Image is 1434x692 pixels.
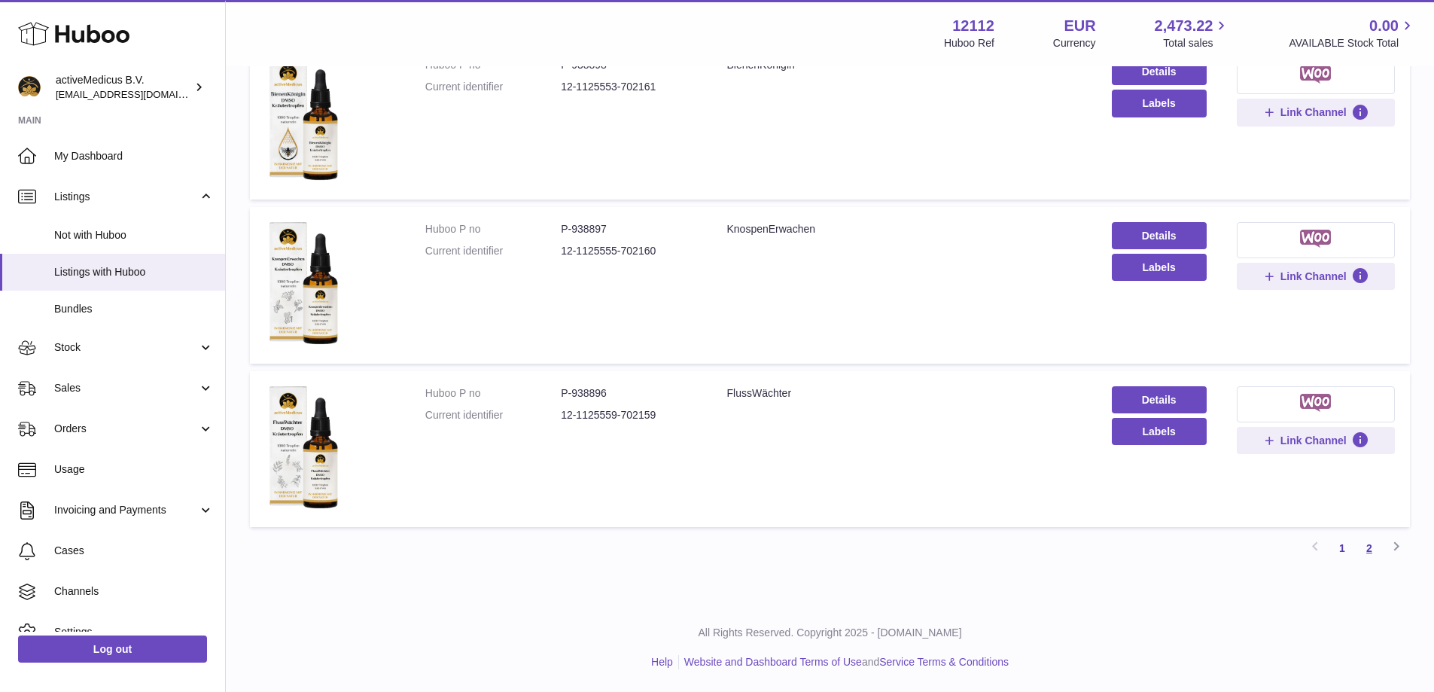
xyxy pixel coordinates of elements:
span: Not with Huboo [54,228,214,242]
span: Link Channel [1280,105,1347,119]
button: Link Channel [1237,99,1395,126]
a: 1 [1329,535,1356,562]
a: Details [1112,58,1207,85]
span: Link Channel [1280,434,1347,447]
div: KnospenErwachen [726,222,1081,236]
a: Service Terms & Conditions [879,656,1009,668]
dt: Huboo P no [425,386,561,401]
strong: EUR [1064,16,1095,36]
button: Link Channel [1237,427,1395,454]
span: Listings [54,190,198,204]
img: woocommerce-small.png [1300,66,1331,84]
dt: Current identifier [425,408,561,422]
a: Website and Dashboard Terms of Use [684,656,862,668]
dd: P-938897 [561,222,696,236]
strong: 12112 [952,16,994,36]
a: Details [1112,222,1207,249]
div: Huboo Ref [944,36,994,50]
dt: Current identifier [425,244,561,258]
span: Settings [54,625,214,639]
div: Currency [1053,36,1096,50]
button: Labels [1112,90,1207,117]
a: 2 [1356,535,1383,562]
span: My Dashboard [54,149,214,163]
a: Details [1112,386,1207,413]
span: Cases [54,544,214,558]
img: woocommerce-small.png [1300,230,1331,248]
span: 2,473.22 [1155,16,1213,36]
button: Labels [1112,254,1207,281]
span: Listings with Huboo [54,265,214,279]
img: KnospenErwachen [265,222,340,345]
dd: P-938896 [561,386,696,401]
span: Stock [54,340,198,355]
img: BienenKönigin [265,58,340,181]
span: Channels [54,584,214,599]
span: Usage [54,462,214,477]
a: 2,473.22 Total sales [1155,16,1231,50]
dt: Current identifier [425,80,561,94]
button: Labels [1112,418,1207,445]
dt: Huboo P no [425,222,561,236]
a: Log out [18,636,207,663]
span: Total sales [1163,36,1230,50]
div: FlussWächter [726,386,1081,401]
img: FlussWächter [265,386,340,509]
span: Link Channel [1280,270,1347,283]
dd: 12-1125559-702159 [561,408,696,422]
span: Bundles [54,302,214,316]
dd: 12-1125553-702161 [561,80,696,94]
p: All Rights Reserved. Copyright 2025 - [DOMAIN_NAME] [238,626,1422,640]
img: woocommerce-small.png [1300,394,1331,412]
span: Orders [54,422,198,436]
span: AVAILABLE Stock Total [1289,36,1416,50]
a: Help [651,656,673,668]
li: and [679,655,1009,669]
dd: 12-1125555-702160 [561,244,696,258]
img: internalAdmin-12112@internal.huboo.com [18,76,41,99]
span: [EMAIL_ADDRESS][DOMAIN_NAME] [56,88,221,100]
span: Invoicing and Payments [54,503,198,517]
span: 0.00 [1369,16,1399,36]
div: activeMedicus B.V. [56,73,191,102]
button: Link Channel [1237,263,1395,290]
span: Sales [54,381,198,395]
a: 0.00 AVAILABLE Stock Total [1289,16,1416,50]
